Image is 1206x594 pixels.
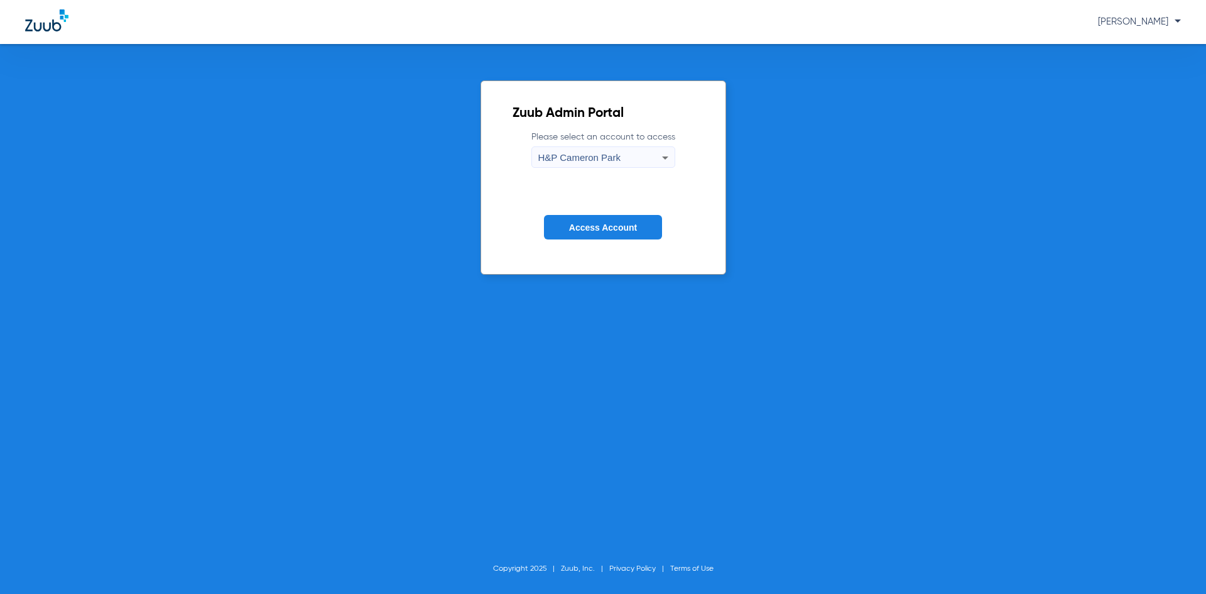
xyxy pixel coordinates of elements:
[493,563,561,575] li: Copyright 2025
[609,565,656,573] a: Privacy Policy
[531,131,675,168] label: Please select an account to access
[1143,534,1206,594] iframe: Chat Widget
[25,9,68,31] img: Zuub Logo
[561,563,609,575] li: Zuub, Inc.
[513,107,694,120] h2: Zuub Admin Portal
[670,565,714,573] a: Terms of Use
[569,223,637,233] span: Access Account
[544,215,662,239] button: Access Account
[1098,17,1181,26] span: [PERSON_NAME]
[538,152,621,163] span: H&P Cameron Park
